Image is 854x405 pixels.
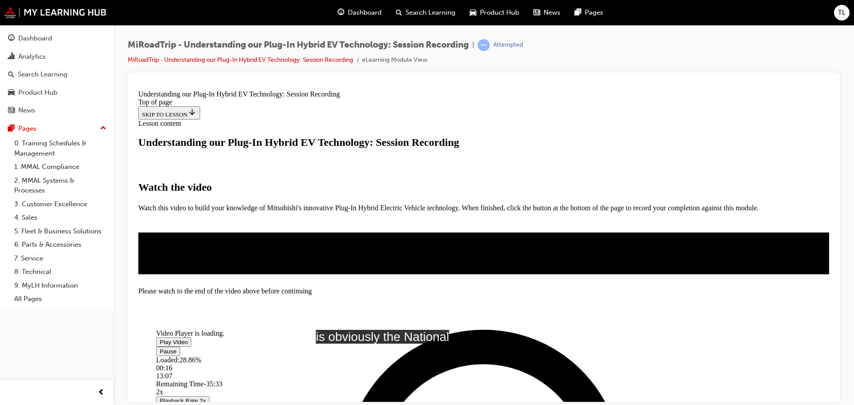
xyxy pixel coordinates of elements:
span: learningRecordVerb_ATTEMPT-icon [478,39,490,51]
span: news-icon [8,107,15,115]
a: car-iconProduct Hub [463,4,526,22]
button: TL [834,5,850,20]
a: MiRoadTrip - Understanding our Plug-In Hybrid EV Technology: Session Recording [128,56,353,64]
div: Dashboard [18,33,52,44]
span: chart-icon [8,53,15,61]
div: Understanding our Plug-In Hybrid EV Technology: Session Recording [4,4,694,12]
a: 9. MyLH Information [11,279,110,293]
a: Dashboard [4,30,110,47]
span: Dashboard [348,8,382,18]
span: guage-icon [8,35,15,43]
a: news-iconNews [526,4,568,22]
div: Search Learning [18,69,68,80]
div: Please watch to the end of the video above before continuing [4,200,694,209]
a: pages-iconPages [568,4,610,22]
span: Pages [585,8,603,18]
div: Pages [18,124,36,134]
button: Pages [4,120,110,137]
span: MiRoadTrip - Understanding our Plug-In Hybrid EV Technology: Session Recording [128,40,469,50]
a: 3. Customer Excellence [11,197,110,211]
span: Lesson content [4,33,46,40]
a: Search Learning [4,66,110,83]
a: guage-iconDashboard [330,4,389,22]
span: pages-icon [8,125,15,133]
a: 7. Service [11,252,110,265]
span: search-icon [396,7,402,18]
span: guage-icon [338,7,344,18]
div: Product Hub [18,88,57,98]
span: Product Hub [480,8,519,18]
a: 0. Training Schedules & Management [11,136,110,160]
h1: Understanding our Plug-In Hybrid EV Technology: Session Recording [4,50,694,62]
span: TL [838,8,846,18]
a: 4. Sales [11,211,110,225]
span: search-icon [8,71,14,79]
a: All Pages [11,292,110,306]
div: Video player [21,166,677,167]
div: Attempted [493,41,523,49]
div: News [18,105,35,116]
a: 5. Fleet & Business Solutions [11,225,110,238]
strong: Watch the video [4,95,77,106]
span: SKIP TO LESSON [7,24,62,31]
span: News [544,8,560,18]
p: Watch this video to build your knowledge of Mitsubishi's innovative Plug-In Hybrid Electric Vehic... [4,117,694,125]
img: mmal [4,7,107,18]
a: 1. MMAL Compliance [11,160,110,174]
div: is obviously the National [181,243,314,257]
span: car-icon [8,89,15,97]
span: car-icon [470,7,476,18]
button: DashboardAnalyticsSearch LearningProduct HubNews [4,28,110,120]
button: SKIP TO LESSON [4,20,65,33]
a: Product Hub [4,84,110,101]
a: News [4,102,110,119]
a: 2. MMAL Systems & Processes [11,174,110,197]
span: Search Learning [406,8,455,18]
li: eLearning Module View [362,55,427,65]
div: Analytics [18,52,46,62]
a: Analytics [4,48,110,65]
a: search-iconSearch Learning [389,4,463,22]
div: Top of page [4,12,694,20]
a: 8. Technical [11,265,110,279]
span: up-icon [100,123,106,134]
span: | [472,40,474,50]
span: news-icon [533,7,540,18]
span: pages-icon [575,7,581,18]
a: 6. Parts & Accessories [11,238,110,252]
span: prev-icon [98,387,105,398]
